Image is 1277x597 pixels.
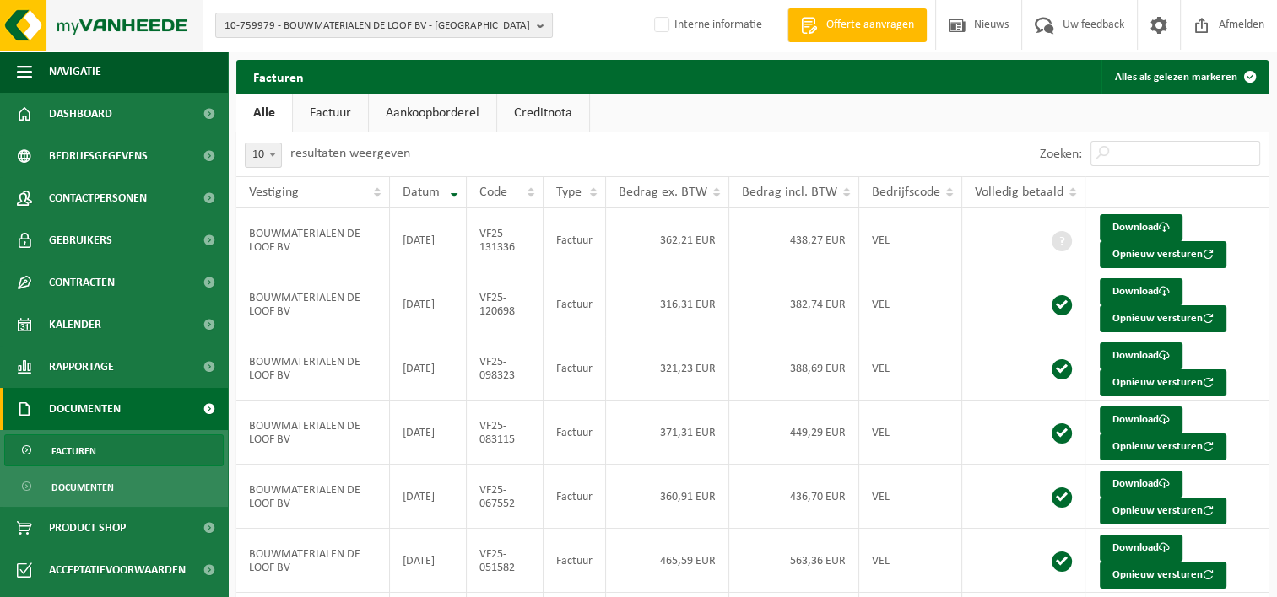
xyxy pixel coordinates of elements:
td: Factuur [544,208,606,272]
span: Code [479,186,507,199]
span: Volledig betaald [975,186,1063,199]
a: Facturen [4,434,224,466]
a: Documenten [4,471,224,503]
span: Acceptatievoorwaarden [49,549,186,591]
button: Alles als gelezen markeren [1101,60,1267,94]
a: Offerte aanvragen [787,8,927,42]
span: Type [556,186,582,199]
td: BOUWMATERIALEN DE LOOF BV [236,529,390,593]
td: Factuur [544,465,606,529]
td: 388,69 EUR [729,336,859,401]
td: VEL [859,401,962,465]
td: 465,59 EUR [606,529,729,593]
td: 382,74 EUR [729,272,859,336]
span: Bedrag ex. BTW [619,186,707,199]
a: Alle [236,94,292,132]
td: 436,70 EUR [729,465,859,529]
a: Download [1100,406,1182,433]
td: VF25-098323 [467,336,544,401]
td: 563,36 EUR [729,529,859,593]
td: BOUWMATERIALEN DE LOOF BV [236,401,390,465]
label: Zoeken: [1040,148,1082,161]
span: Bedrijfscode [872,186,940,199]
a: Download [1100,471,1182,497]
span: 10 [246,143,281,167]
td: 360,91 EUR [606,465,729,529]
button: Opnieuw versturen [1100,241,1226,268]
span: Product Shop [49,507,126,549]
td: [DATE] [390,465,467,529]
td: VF25-131336 [467,208,544,272]
a: Download [1100,342,1182,369]
td: BOUWMATERIALEN DE LOOF BV [236,336,390,401]
td: BOUWMATERIALEN DE LOOF BV [236,272,390,336]
button: Opnieuw versturen [1100,369,1226,396]
td: VF25-051582 [467,529,544,593]
span: 10-759979 - BOUWMATERIALEN DE LOOF BV - [GEOGRAPHIC_DATA] [225,13,530,39]
td: VF25-120698 [467,272,544,336]
td: 321,23 EUR [606,336,729,401]
span: Dashboard [49,93,112,135]
td: VF25-083115 [467,401,544,465]
span: Navigatie [49,51,101,93]
td: [DATE] [390,529,467,593]
button: Opnieuw versturen [1100,562,1226,589]
a: Download [1100,214,1182,241]
span: Documenten [51,471,114,503]
a: Factuur [293,94,368,132]
span: Documenten [49,388,121,430]
td: VF25-067552 [467,465,544,529]
span: Facturen [51,435,96,467]
span: Rapportage [49,346,114,388]
td: Factuur [544,272,606,336]
button: 10-759979 - BOUWMATERIALEN DE LOOF BV - [GEOGRAPHIC_DATA] [215,13,553,38]
label: Interne informatie [651,13,762,38]
span: Offerte aanvragen [822,17,918,34]
td: VEL [859,465,962,529]
span: Kalender [49,304,101,346]
td: 371,31 EUR [606,401,729,465]
td: VEL [859,336,962,401]
span: Contactpersonen [49,177,147,219]
button: Opnieuw versturen [1100,497,1226,524]
td: 316,31 EUR [606,272,729,336]
label: resultaten weergeven [290,147,410,160]
a: Download [1100,535,1182,562]
td: BOUWMATERIALEN DE LOOF BV [236,208,390,272]
h2: Facturen [236,60,321,93]
td: Factuur [544,401,606,465]
td: BOUWMATERIALEN DE LOOF BV [236,465,390,529]
span: Bedrijfsgegevens [49,135,148,177]
td: VEL [859,529,962,593]
td: Factuur [544,336,606,401]
td: [DATE] [390,208,467,272]
span: 10 [245,143,282,168]
span: Gebruikers [49,219,112,261]
span: Vestiging [249,186,299,199]
a: Creditnota [497,94,589,132]
a: Aankoopborderel [369,94,496,132]
td: [DATE] [390,401,467,465]
button: Opnieuw versturen [1100,433,1226,460]
td: 449,29 EUR [729,401,859,465]
span: Datum [403,186,440,199]
span: Bedrag incl. BTW [742,186,837,199]
span: Contracten [49,261,115,304]
td: 362,21 EUR [606,208,729,272]
td: Factuur [544,529,606,593]
td: [DATE] [390,336,467,401]
a: Download [1100,278,1182,305]
td: 438,27 EUR [729,208,859,272]
button: Opnieuw versturen [1100,305,1226,332]
td: VEL [859,208,962,272]
td: VEL [859,272,962,336]
td: [DATE] [390,272,467,336]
